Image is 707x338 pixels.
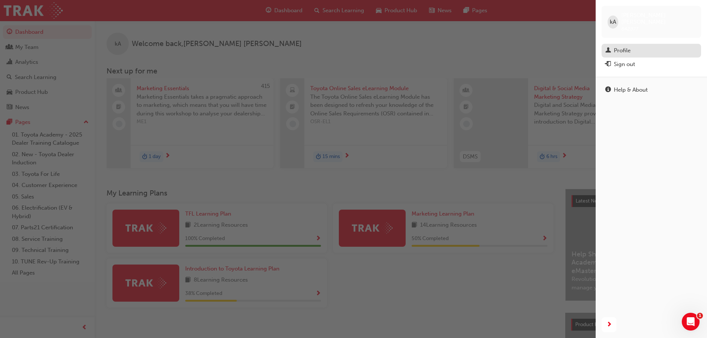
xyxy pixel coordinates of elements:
span: 1 [697,313,703,319]
span: exit-icon [605,61,611,68]
iframe: Intercom live chat [682,313,700,331]
span: next-icon [606,320,612,329]
span: [PERSON_NAME] [PERSON_NAME] [621,12,695,25]
a: Profile [602,44,701,58]
div: Sign out [614,60,635,69]
span: 642877 [621,26,638,32]
span: kA [610,18,616,26]
span: info-icon [605,87,611,93]
a: Help & About [602,83,701,97]
span: man-icon [605,47,611,54]
div: Profile [614,46,631,55]
div: Help & About [614,86,648,94]
button: Sign out [602,58,701,71]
